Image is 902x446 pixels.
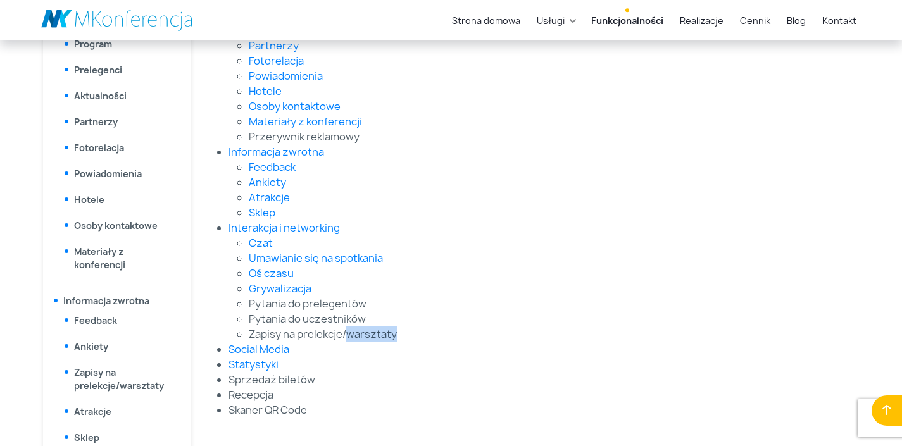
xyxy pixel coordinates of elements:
li: Pytania do prelegentów [249,296,820,311]
a: Kontakt [817,9,861,32]
a: Feedback [249,160,296,174]
a: Sklep [249,206,275,220]
a: Grywalizacja [249,282,311,295]
a: Program [74,38,112,50]
li: Zapisy na prelekcje/warsztaty [249,326,820,342]
a: Ankiety [249,175,286,189]
a: Atrakcje [249,190,290,204]
a: Informacja zwrotna [229,145,324,159]
a: Materiały z konferencji [74,245,125,271]
a: Powiadomienia [74,168,142,180]
li: Skaner QR Code [229,402,820,418]
img: Wróć do początku [882,405,891,415]
a: Usługi [532,9,570,32]
a: Umawianie się na spotkania [249,251,383,265]
a: Zapisy na prelekcje/warsztaty [74,366,164,392]
a: Interakcja i networking [229,221,340,235]
li: Pytania do uczestników [249,311,820,326]
a: Hotele [74,194,104,206]
a: Hotele [249,84,282,98]
li: Recepcja [229,387,820,402]
a: Prelegenci [74,64,122,76]
li: Przerywnik reklamowy [249,129,820,144]
a: Ankiety [74,340,108,352]
a: Fotorelacja [74,142,124,154]
a: Atrakcje [74,406,111,418]
a: Osoby kontaktowe [249,99,341,113]
li: Sprzedaż biletów [229,372,820,387]
a: Funkcjonalności [586,9,668,32]
a: Oś czasu [249,266,294,280]
a: Realizacje [675,9,729,32]
a: Informacja zwrotna [63,295,149,307]
a: Fotorelacja [249,54,304,68]
a: Czat [249,236,273,250]
a: Feedback [74,314,117,326]
a: Sklep [74,431,99,443]
a: Blog [782,9,811,32]
a: Social Media [229,342,289,356]
a: Partnerzy [249,39,299,53]
a: Strona domowa [447,9,525,32]
a: Osoby kontaktowe [74,220,158,232]
a: Cennik [735,9,775,32]
a: Aktualności [74,90,127,102]
a: Powiadomienia [249,69,323,83]
a: Partnerzy [74,116,118,128]
a: Materiały z konferencji [249,115,362,128]
a: Statystyki [229,357,279,371]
